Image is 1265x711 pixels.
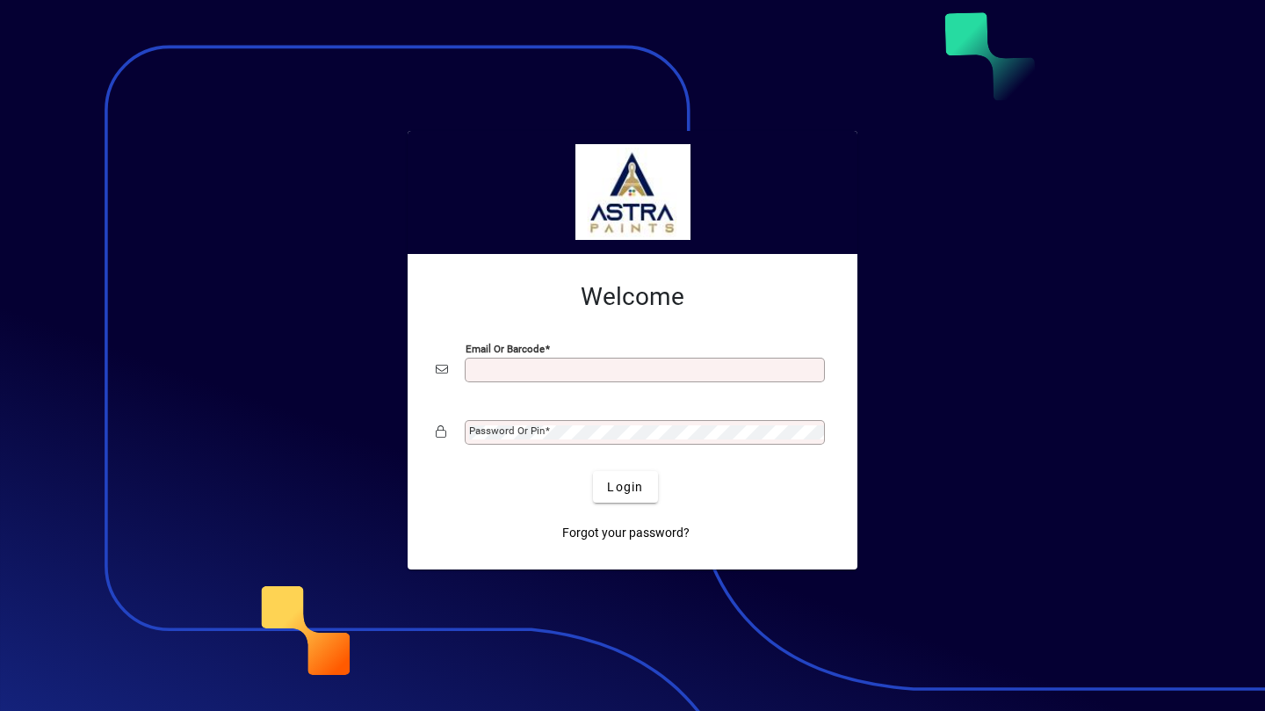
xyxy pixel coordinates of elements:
[436,282,829,312] h2: Welcome
[562,524,690,542] span: Forgot your password?
[466,343,545,355] mat-label: Email or Barcode
[593,471,657,503] button: Login
[555,517,697,548] a: Forgot your password?
[607,478,643,497] span: Login
[469,424,545,437] mat-label: Password or Pin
